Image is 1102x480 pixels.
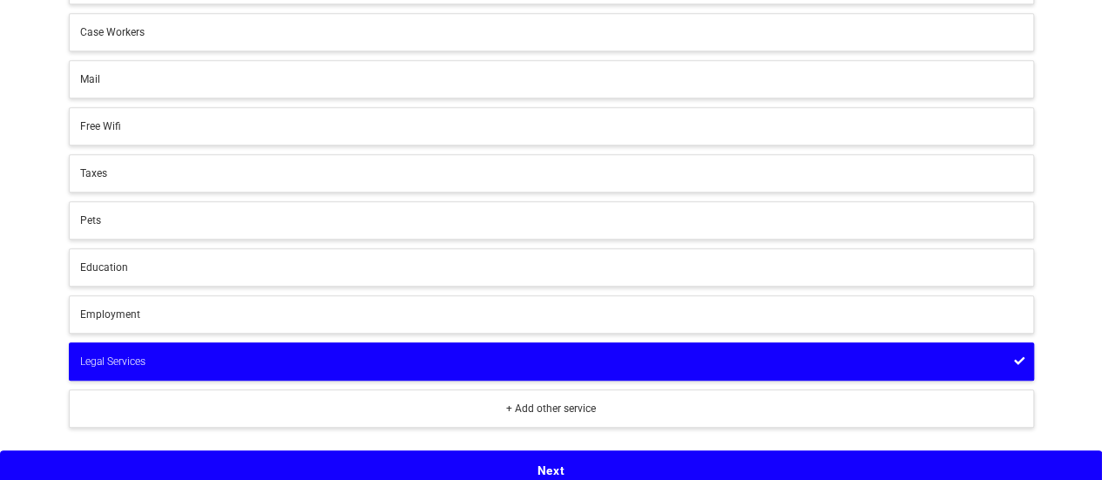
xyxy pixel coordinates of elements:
div: Legal Services [80,354,1023,369]
button: Education [69,248,1034,287]
button: Taxes [69,154,1034,193]
div: Education [80,260,1023,275]
button: Mail [69,60,1034,98]
button: Employment [69,295,1034,334]
div: Case Workers [80,24,1023,40]
div: Free Wifi [80,118,1023,134]
button: Free Wifi [69,107,1034,145]
div: + Add other service [80,401,1023,416]
button: + Add other service [69,389,1034,428]
div: Taxes [80,166,1023,181]
div: Mail [80,71,1023,87]
div: Pets [80,213,1023,228]
button: Legal Services [69,342,1034,381]
button: Case Workers [69,13,1034,51]
button: Pets [69,201,1034,240]
div: Employment [80,307,1023,322]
